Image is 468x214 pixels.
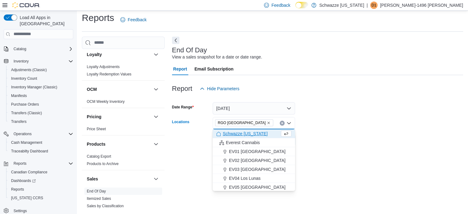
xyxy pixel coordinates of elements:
a: Inventory Manager (Classic) [9,83,60,91]
span: Loyalty Redemption Values [87,72,131,77]
button: Products [152,140,160,148]
span: Schwazze [US_STATE] [223,131,268,137]
label: Date Range [172,105,194,110]
span: EV01 [GEOGRAPHIC_DATA] [229,148,286,155]
span: Operations [14,131,32,136]
div: Pricing [82,125,165,135]
button: Inventory [11,58,31,65]
span: Inventory Manager (Classic) [11,85,57,90]
span: Reports [14,161,26,166]
button: Purchase Orders [6,100,76,109]
span: EV04 Los Lunas [229,175,261,181]
a: Itemized Sales [87,196,111,201]
span: Report [173,63,187,75]
button: Reports [11,160,29,167]
button: OCM [152,86,160,93]
button: Traceabilty Dashboard [6,147,76,155]
button: Pricing [87,114,151,120]
button: Catalog [1,45,76,53]
span: Transfers (Classic) [11,111,42,115]
span: RGO [GEOGRAPHIC_DATA] [218,120,266,126]
span: Purchase Orders [11,102,39,107]
h3: End Of Day [172,46,207,54]
span: EV03 [GEOGRAPHIC_DATA] [229,166,286,172]
span: Adjustments (Classic) [11,67,47,72]
a: Cash Management [9,139,45,146]
button: Cash Management [6,138,76,147]
a: Reports [9,186,26,193]
a: Traceabilty Dashboard [9,147,50,155]
button: Sales [152,175,160,183]
button: Inventory Count [6,74,76,83]
span: Catalog [11,45,73,53]
button: Remove RGO 6 Northeast Heights from selection in this group [267,121,270,125]
a: Purchase Orders [9,101,42,108]
button: Canadian Compliance [6,168,76,176]
a: Adjustments (Classic) [9,66,49,74]
a: Products to Archive [87,162,118,166]
a: Transfers [9,118,29,125]
button: Transfers (Classic) [6,109,76,117]
span: RGO 6 Northeast Heights [215,119,273,126]
button: Hide Parameters [197,83,242,95]
span: Email Subscription [194,63,234,75]
button: EV03 [GEOGRAPHIC_DATA] [213,165,295,174]
button: Inventory Manager (Classic) [6,83,76,91]
a: Canadian Compliance [9,168,50,176]
button: Sales [87,176,151,182]
h3: OCM [87,86,97,92]
a: Dashboards [9,177,38,184]
span: Reports [11,160,73,167]
button: [US_STATE] CCRS [6,194,76,202]
div: View a sales snapshot for a date or date range. [172,54,262,60]
p: | [366,2,368,9]
span: Cash Management [11,140,42,145]
label: Locations [172,119,190,124]
span: Sales by Classification [87,204,124,208]
button: Catalog [11,45,29,53]
span: Everest Cannabis [226,139,260,146]
span: Transfers [9,118,73,125]
span: Reports [9,186,73,193]
span: OCM Weekly Inventory [87,99,125,104]
div: Products [82,153,165,170]
span: Catalog [14,46,26,51]
button: Reports [1,159,76,168]
p: Schwazze [US_STATE] [319,2,364,9]
button: Clear input [280,121,285,126]
a: Loyalty Adjustments [87,65,120,69]
span: Price Sheet [87,127,106,131]
span: Transfers [11,119,26,124]
button: Operations [11,130,34,138]
a: Sales by Classification [87,204,124,208]
span: Dashboards [11,178,36,183]
span: Traceabilty Dashboard [11,149,48,154]
div: Loyalty [82,63,165,80]
span: Inventory Count [9,75,73,82]
button: Adjustments (Classic) [6,66,76,74]
h3: Loyalty [87,51,102,58]
span: Inventory [11,58,73,65]
button: [DATE] [213,102,295,115]
h3: Pricing [87,114,101,120]
button: Loyalty [87,51,151,58]
span: Canadian Compliance [9,168,73,176]
a: End Of Day [87,189,106,193]
button: Operations [1,130,76,138]
img: Cova [12,2,40,8]
button: EV02 [GEOGRAPHIC_DATA] [213,156,295,165]
span: Purchase Orders [9,101,73,108]
h3: Sales [87,176,98,182]
span: Load All Apps in [GEOGRAPHIC_DATA] [17,14,73,27]
button: EV05 [GEOGRAPHIC_DATA] [213,183,295,192]
span: Operations [11,130,73,138]
a: Dashboards [6,176,76,185]
a: Transfers (Classic) [9,109,44,117]
span: Adjustments (Classic) [9,66,73,74]
button: Products [87,141,151,147]
h3: Report [172,85,192,92]
button: EV04 Los Lunas [213,174,295,183]
div: OCM [82,98,165,108]
span: Settings [14,208,27,213]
